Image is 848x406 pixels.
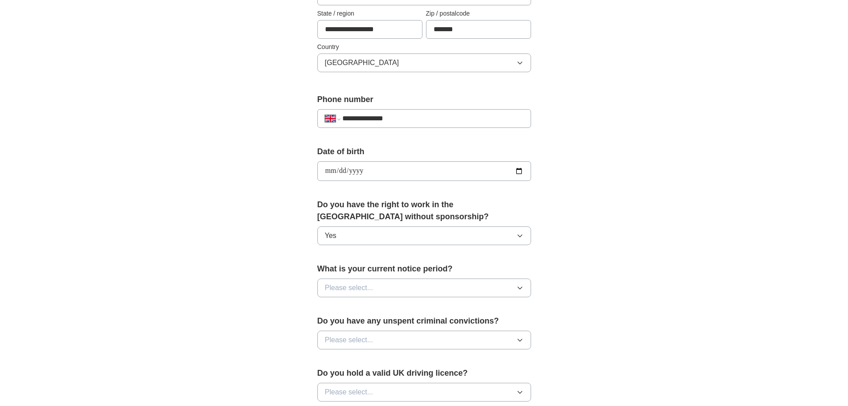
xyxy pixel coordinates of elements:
label: State / region [317,9,422,18]
label: Do you hold a valid UK driving licence? [317,367,531,379]
label: Do you have the right to work in the [GEOGRAPHIC_DATA] without sponsorship? [317,199,531,223]
button: Yes [317,226,531,245]
label: Date of birth [317,146,531,158]
button: [GEOGRAPHIC_DATA] [317,53,531,72]
span: Please select... [325,387,373,398]
button: Please select... [317,383,531,402]
label: Do you have any unspent criminal convictions? [317,315,531,327]
label: Zip / postalcode [426,9,531,18]
label: What is your current notice period? [317,263,531,275]
span: Yes [325,230,337,241]
span: Please select... [325,335,373,345]
button: Please select... [317,331,531,349]
button: Please select... [317,279,531,297]
label: Phone number [317,94,531,106]
span: Please select... [325,283,373,293]
label: Country [317,42,531,52]
span: [GEOGRAPHIC_DATA] [325,57,399,68]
